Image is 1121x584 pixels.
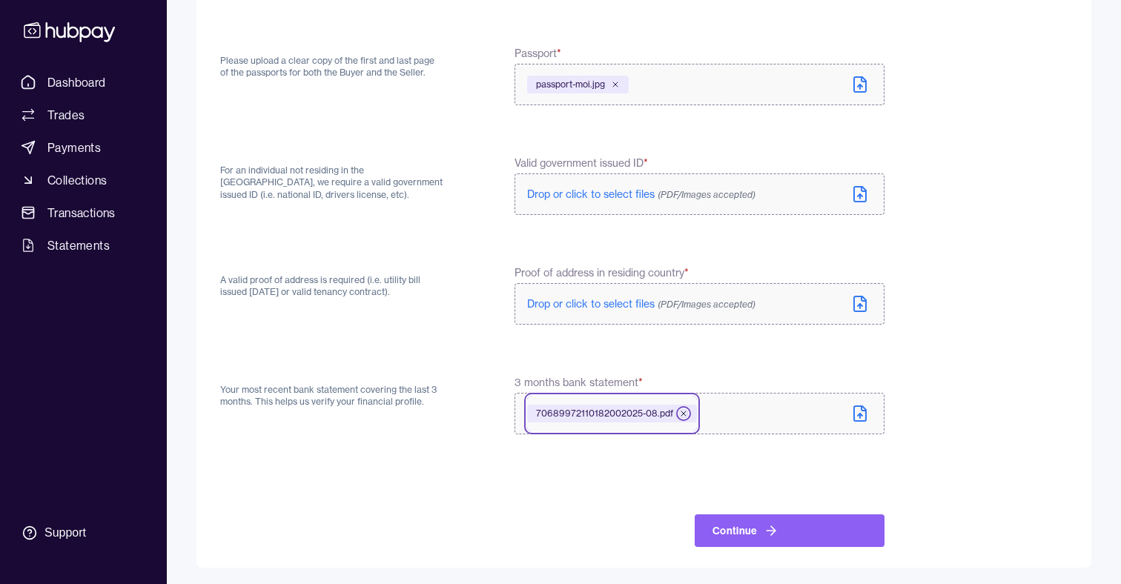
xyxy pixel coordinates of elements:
span: Dashboard [47,73,106,91]
span: Payments [47,139,101,156]
p: Please upload a clear copy of the first and last page of the passports for both the Buyer and the... [220,55,443,79]
span: Drop or click to select files [527,188,755,201]
span: Valid government issued ID [515,156,648,170]
span: passport-moi.jpg [536,79,605,90]
div: Support [44,525,86,541]
span: Proof of address in residing country [515,265,689,280]
a: Trades [15,102,152,128]
p: Your most recent bank statement covering the last 3 months. This helps us verify your financial p... [220,384,443,408]
span: Transactions [47,204,116,222]
span: 3 months bank statement [515,375,643,390]
p: For an individual not residing in the [GEOGRAPHIC_DATA], we require a valid government issued ID ... [220,165,443,202]
span: Trades [47,106,85,124]
button: Continue [695,514,884,547]
span: (PDF/Images accepted) [658,299,755,310]
span: 70689972110182002025-08.pdf [536,408,673,419]
p: A valid proof of address is required (i.e. utility bill issued [DATE] or valid tenancy contract). [220,274,443,299]
a: Transactions [15,199,152,226]
span: Statements [47,236,110,254]
a: Payments [15,134,152,161]
a: Collections [15,167,152,193]
span: Drop or click to select files [527,297,755,311]
a: Dashboard [15,69,152,96]
span: Passport [515,46,561,61]
span: (PDF/Images accepted) [658,189,755,200]
span: Collections [47,171,107,189]
a: Support [15,517,152,548]
a: Statements [15,232,152,259]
